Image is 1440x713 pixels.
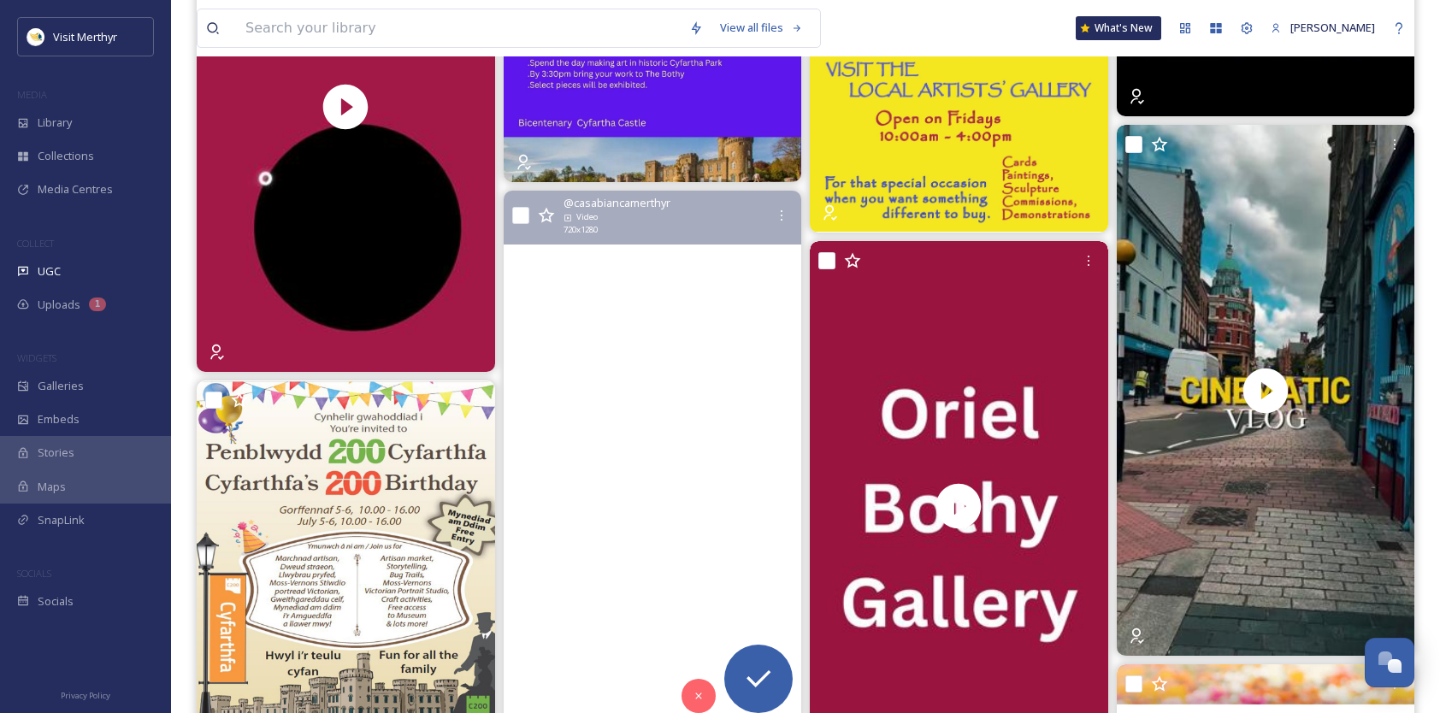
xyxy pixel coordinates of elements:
[61,690,110,701] span: Privacy Policy
[17,237,54,250] span: COLLECT
[1262,11,1384,44] a: [PERSON_NAME]
[38,181,113,197] span: Media Centres
[89,298,106,311] div: 1
[1076,16,1161,40] a: What's New
[1116,125,1414,655] img: thumbnail
[38,263,61,280] span: UGC
[38,411,80,427] span: Embeds
[38,148,94,164] span: Collections
[1116,125,1414,655] video: Why visit Merthyr high street its amazing that’s why lots of new businesses amazing food and coff...
[38,512,85,528] span: SnapLink
[1290,20,1375,35] span: [PERSON_NAME]
[38,479,66,495] span: Maps
[38,445,74,461] span: Stories
[38,115,72,131] span: Library
[38,378,84,394] span: Galleries
[576,211,598,223] span: Video
[17,351,56,364] span: WIDGETS
[564,224,598,236] span: 720 x 1280
[17,567,51,580] span: SOCIALS
[61,684,110,704] a: Privacy Policy
[564,195,670,211] span: @ casabiancamerthyr
[17,88,47,101] span: MEDIA
[1365,638,1414,687] button: Open Chat
[711,11,811,44] a: View all files
[38,593,74,610] span: Socials
[53,29,117,44] span: Visit Merthyr
[237,9,681,47] input: Search your library
[27,28,44,45] img: download.jpeg
[38,297,80,313] span: Uploads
